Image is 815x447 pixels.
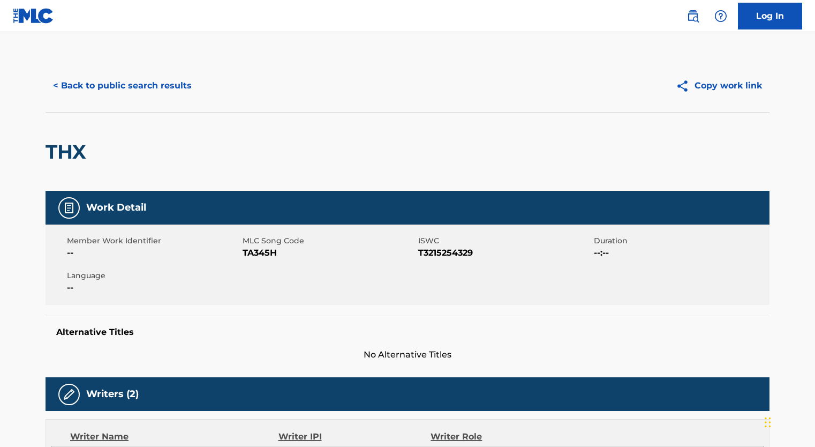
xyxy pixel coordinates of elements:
[594,235,767,247] span: Duration
[67,270,240,281] span: Language
[765,406,771,438] div: Drag
[46,140,92,164] h2: THX
[46,348,769,361] span: No Alternative Titles
[682,5,704,27] a: Public Search
[46,72,199,99] button: < Back to public search results
[86,202,146,214] h5: Work Detail
[243,235,416,247] span: MLC Song Code
[63,202,76,214] img: Work Detail
[418,247,591,259] span: T3215254329
[676,79,695,93] img: Copy work link
[86,388,139,400] h5: Writers (2)
[243,247,416,259] span: TA345H
[761,396,815,447] iframe: Chat Widget
[13,8,54,24] img: MLC Logo
[67,235,240,247] span: Member Work Identifier
[431,430,569,443] div: Writer Role
[63,388,76,401] img: Writers
[67,247,240,259] span: --
[738,3,802,29] a: Log In
[710,5,731,27] div: Help
[714,10,727,23] img: help
[686,10,699,23] img: search
[56,327,759,338] h5: Alternative Titles
[67,281,240,294] span: --
[418,235,591,247] span: ISWC
[70,430,278,443] div: Writer Name
[668,72,769,99] button: Copy work link
[278,430,431,443] div: Writer IPI
[594,247,767,259] span: --:--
